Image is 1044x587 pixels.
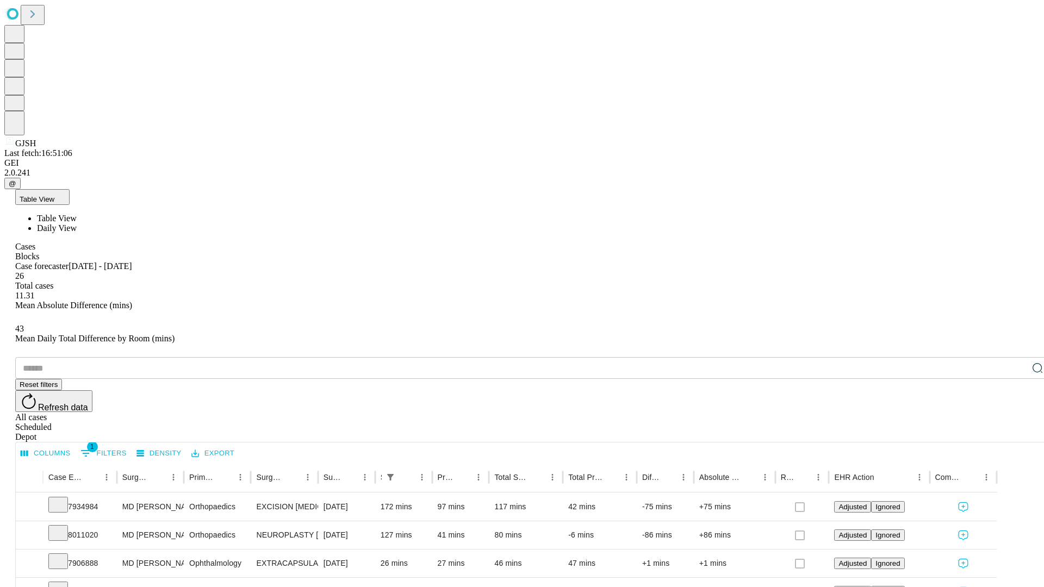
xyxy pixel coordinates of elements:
div: Surgeon Name [122,473,150,482]
div: Scheduled In Room Duration [381,473,382,482]
button: Menu [166,470,181,485]
div: Difference [642,473,660,482]
button: Sort [399,470,414,485]
div: -6 mins [568,521,631,549]
span: Table View [20,195,54,203]
div: Resolved in EHR [781,473,795,482]
div: Case Epic Id [48,473,83,482]
span: @ [9,179,16,188]
span: Adjusted [838,503,867,511]
button: Menu [811,470,826,485]
button: Show filters [78,445,129,462]
button: Sort [342,470,357,485]
div: 8011020 [48,521,111,549]
div: Ophthalmology [189,549,245,577]
span: Adjusted [838,531,867,539]
button: Table View [15,189,70,205]
button: Sort [217,470,233,485]
div: 42 mins [568,493,631,521]
button: Sort [796,470,811,485]
button: Adjusted [834,558,871,569]
button: Sort [604,470,619,485]
div: -75 mins [642,493,688,521]
div: 97 mins [438,493,484,521]
button: Menu [545,470,560,485]
div: [DATE] [324,493,370,521]
button: Sort [661,470,676,485]
span: 11.31 [15,291,34,300]
div: MD [PERSON_NAME] [PERSON_NAME] [122,493,178,521]
span: Last fetch: 16:51:06 [4,148,72,158]
div: Comments [935,473,962,482]
div: EXCISION [MEDICAL_DATA] WRIST [256,493,312,521]
div: MD [PERSON_NAME] [PERSON_NAME] [122,521,178,549]
div: EXTRACAPSULAR CATARACT REMOVAL WITH [MEDICAL_DATA] [256,549,312,577]
div: 26 mins [381,549,427,577]
div: EHR Action [834,473,874,482]
button: Sort [530,470,545,485]
span: Mean Absolute Difference (mins) [15,301,132,310]
button: Menu [619,470,634,485]
div: 41 mins [438,521,484,549]
span: Ignored [875,503,900,511]
div: GEI [4,158,1040,168]
div: MD [PERSON_NAME] [122,549,178,577]
div: 46 mins [494,549,557,577]
div: +75 mins [699,493,770,521]
button: Expand [21,498,38,517]
button: Ignored [871,558,904,569]
span: GJSH [15,139,36,148]
div: 2.0.241 [4,168,1040,178]
button: Reset filters [15,379,62,390]
button: Menu [979,470,994,485]
button: @ [4,178,21,189]
button: Menu [300,470,315,485]
div: 27 mins [438,549,484,577]
button: Adjusted [834,529,871,541]
div: 7934984 [48,493,111,521]
div: +1 mins [699,549,770,577]
div: Primary Service [189,473,216,482]
div: 172 mins [381,493,427,521]
div: 7906888 [48,549,111,577]
button: Density [134,445,184,462]
div: Surgery Name [256,473,283,482]
button: Export [189,445,237,462]
button: Ignored [871,501,904,513]
span: Total cases [15,281,53,290]
span: 43 [15,324,24,333]
span: Case forecaster [15,261,69,271]
span: Mean Daily Total Difference by Room (mins) [15,334,175,343]
div: 117 mins [494,493,557,521]
button: Expand [21,526,38,545]
div: [DATE] [324,549,370,577]
button: Menu [912,470,927,485]
div: -86 mins [642,521,688,549]
span: [DATE] - [DATE] [69,261,132,271]
button: Adjusted [834,501,871,513]
div: 47 mins [568,549,631,577]
div: 127 mins [381,521,427,549]
div: Surgery Date [324,473,341,482]
button: Sort [285,470,300,485]
button: Select columns [18,445,73,462]
span: Ignored [875,531,900,539]
span: 26 [15,271,24,280]
button: Menu [757,470,773,485]
div: Absolute Difference [699,473,741,482]
div: Total Scheduled Duration [494,473,529,482]
span: 1 [87,441,98,452]
button: Refresh data [15,390,92,412]
button: Sort [742,470,757,485]
div: Total Predicted Duration [568,473,602,482]
button: Menu [471,470,486,485]
div: 1 active filter [383,470,398,485]
span: Adjusted [838,559,867,567]
button: Sort [151,470,166,485]
button: Sort [875,470,891,485]
div: 80 mins [494,521,557,549]
div: +86 mins [699,521,770,549]
span: Daily View [37,223,77,233]
div: +1 mins [642,549,688,577]
button: Menu [99,470,114,485]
